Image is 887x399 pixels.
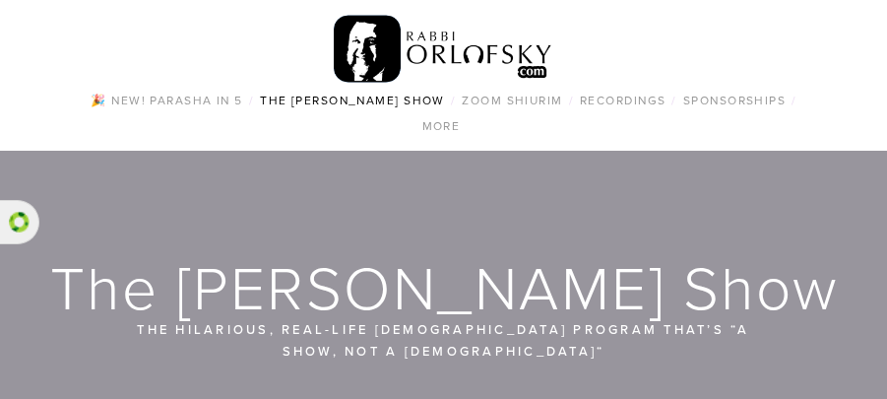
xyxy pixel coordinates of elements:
[107,318,779,363] p: The hilarious, real-life [DEMOGRAPHIC_DATA] program that’s “a show, not a [DEMOGRAPHIC_DATA]“
[249,92,254,108] span: /
[85,88,248,113] a: 🎉 NEW! Parasha in 5
[574,88,671,113] a: Recordings
[451,92,456,108] span: /
[24,255,865,318] h1: The [PERSON_NAME] Show
[671,92,676,108] span: /
[569,92,574,108] span: /
[677,88,792,113] a: Sponsorships
[334,11,553,88] img: RabbiOrlofsky.com
[416,113,467,139] a: More
[792,92,796,108] span: /
[254,88,451,113] a: The [PERSON_NAME] Show
[456,88,568,113] a: Zoom Shiurim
